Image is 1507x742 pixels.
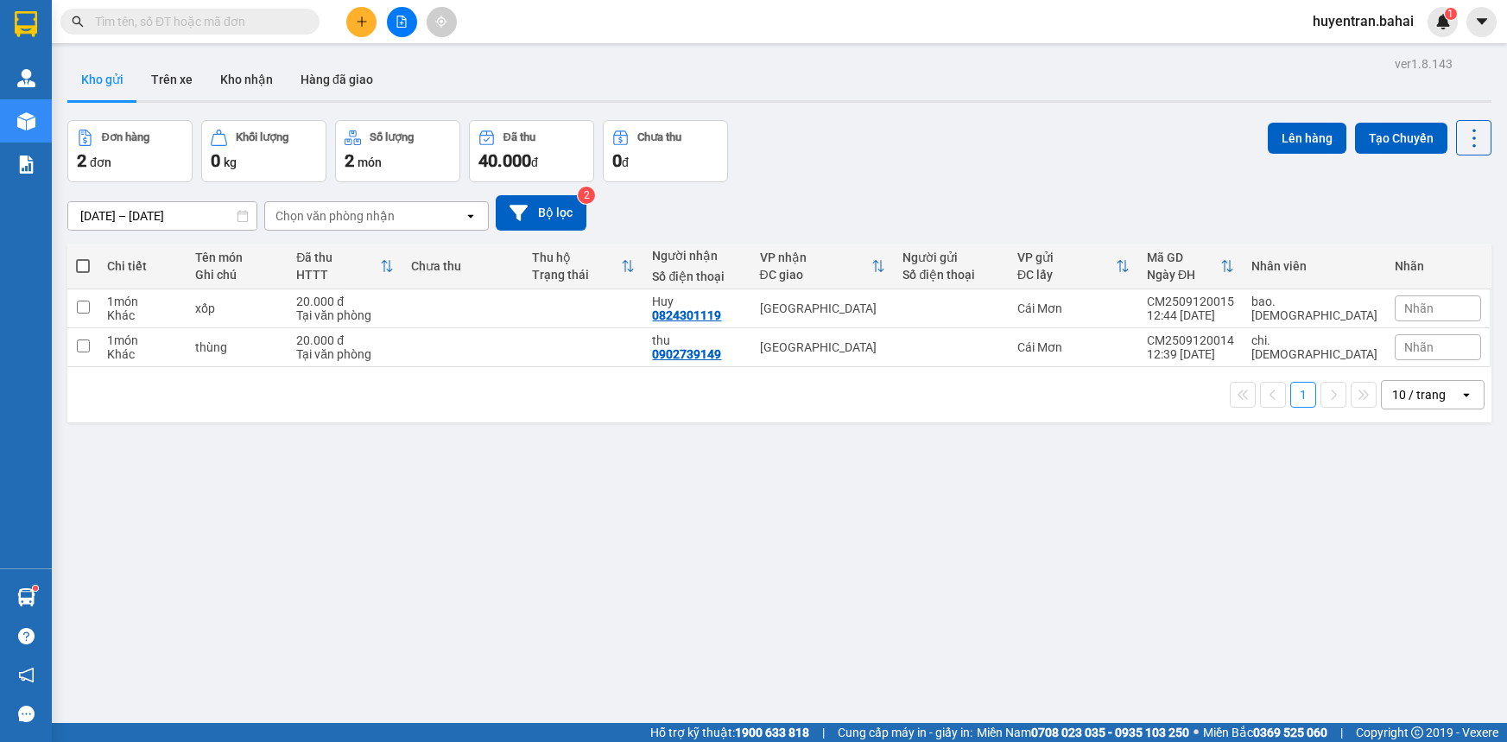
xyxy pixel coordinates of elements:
span: | [1340,723,1343,742]
img: warehouse-icon [17,112,35,130]
img: solution-icon [17,155,35,174]
div: 12:44 [DATE] [1147,308,1234,322]
button: Đã thu40.000đ [469,120,594,182]
button: Đơn hàng2đơn [67,120,193,182]
span: Miền Bắc [1203,723,1327,742]
div: ĐC giao [760,268,872,282]
span: 2 [77,150,86,171]
button: Kho gửi [67,59,137,100]
span: notification [18,667,35,683]
th: Toggle SortBy [1138,244,1243,289]
th: Toggle SortBy [751,244,895,289]
button: Lên hàng [1268,123,1346,154]
div: thu [652,333,742,347]
button: Khối lượng0kg [201,120,326,182]
div: ver 1.8.143 [1395,54,1453,73]
th: Toggle SortBy [1009,244,1138,289]
span: ⚪️ [1194,729,1199,736]
div: CM2509120014 [1147,333,1234,347]
button: caret-down [1466,7,1497,37]
div: Người nhận [652,249,742,263]
img: icon-new-feature [1435,14,1451,29]
strong: 0708 023 035 - 0935 103 250 [1031,726,1189,739]
div: [GEOGRAPHIC_DATA] [760,340,886,354]
div: ĐC lấy [1017,268,1116,282]
div: Ghi chú [195,268,280,282]
div: bao.bahai [1251,295,1377,322]
div: 1 món [107,333,178,347]
span: Cung cấp máy in - giấy in: [838,723,972,742]
div: 0902739149 [652,347,721,361]
div: 10 / trang [1392,386,1446,403]
span: 2 [345,150,354,171]
button: Trên xe [137,59,206,100]
span: plus [356,16,368,28]
span: đ [622,155,629,169]
span: Nhãn [1404,301,1434,315]
div: Tại văn phòng [296,308,393,322]
div: Khối lượng [236,131,288,143]
strong: 0369 525 060 [1253,726,1327,739]
div: xốp [195,301,280,315]
span: question-circle [18,628,35,644]
div: Chưa thu [637,131,681,143]
div: Số điện thoại [652,270,742,283]
div: 0824301119 [652,308,721,322]
div: thùng [195,340,280,354]
div: Khác [107,347,178,361]
button: Bộ lọc [496,195,586,231]
input: Tìm tên, số ĐT hoặc mã đơn [95,12,299,31]
strong: 1900 633 818 [735,726,809,739]
div: Người gửi [902,251,999,264]
div: Trạng thái [532,268,622,282]
svg: open [464,209,478,223]
div: Tại văn phòng [296,347,393,361]
img: logo-vxr [15,11,37,37]
div: Cái Mơn [1017,340,1130,354]
button: 1 [1290,382,1316,408]
div: Cái Mơn [1017,301,1130,315]
th: Toggle SortBy [288,244,402,289]
span: 40.000 [478,150,531,171]
span: huyentran.bahai [1299,10,1428,32]
div: Huy [652,295,742,308]
span: đơn [90,155,111,169]
button: Hàng đã giao [287,59,387,100]
button: Số lượng2món [335,120,460,182]
div: Khác [107,308,178,322]
span: Hỗ trợ kỹ thuật: [650,723,809,742]
span: món [358,155,382,169]
svg: open [1460,388,1473,402]
span: Miền Nam [977,723,1189,742]
div: CM2509120015 [1147,295,1234,308]
div: Nhãn [1395,259,1481,273]
button: plus [346,7,377,37]
button: aim [427,7,457,37]
span: kg [224,155,237,169]
sup: 2 [578,187,595,204]
div: 20.000 đ [296,295,393,308]
sup: 1 [1445,8,1457,20]
div: 12:39 [DATE] [1147,347,1234,361]
sup: 1 [33,586,38,591]
div: Số lượng [370,131,414,143]
div: Số điện thoại [902,268,999,282]
div: Đã thu [296,251,379,264]
div: 1 món [107,295,178,308]
div: Chưa thu [411,259,515,273]
div: VP nhận [760,251,872,264]
span: 0 [612,150,622,171]
span: search [72,16,84,28]
th: Toggle SortBy [523,244,644,289]
span: aim [435,16,447,28]
span: 0 [211,150,220,171]
button: Kho nhận [206,59,287,100]
span: | [822,723,825,742]
span: đ [531,155,538,169]
div: Chi tiết [107,259,178,273]
div: Nhân viên [1251,259,1377,273]
div: Đơn hàng [102,131,149,143]
span: copyright [1411,726,1423,739]
div: Ngày ĐH [1147,268,1220,282]
span: Nhãn [1404,340,1434,354]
